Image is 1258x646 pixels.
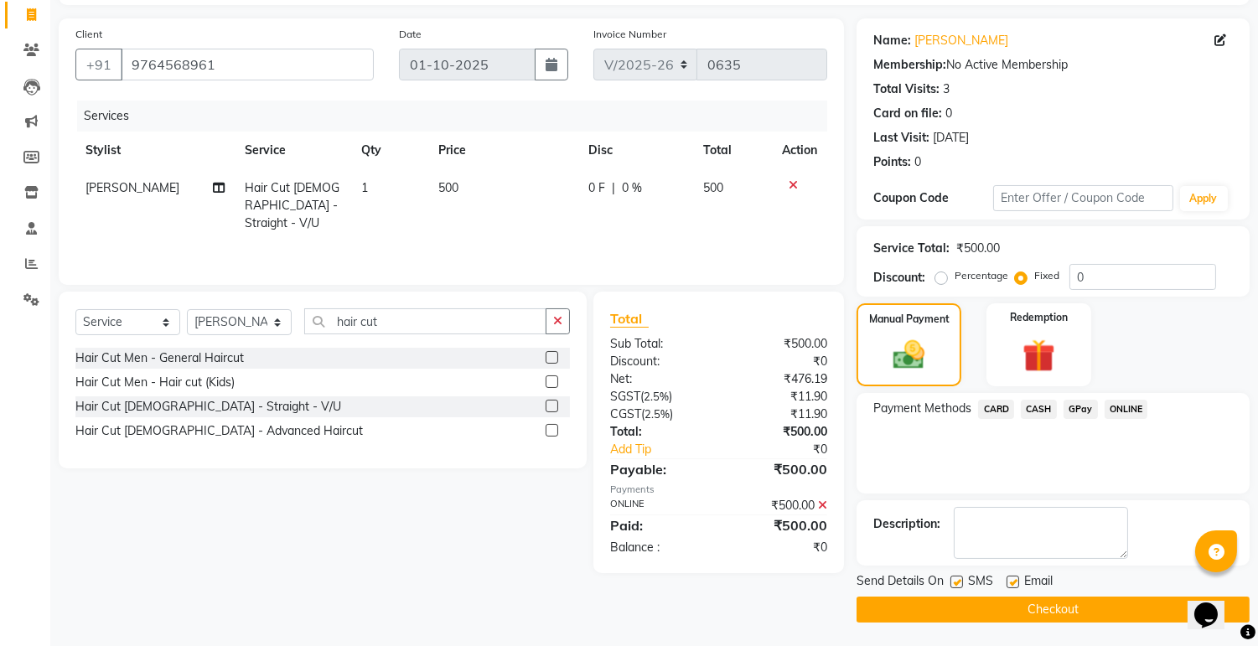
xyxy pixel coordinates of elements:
input: Enter Offer / Coupon Code [993,185,1173,211]
div: Payments [610,483,827,497]
div: ₹500.00 [719,335,841,353]
div: ₹11.90 [719,388,841,406]
label: Invoice Number [593,27,666,42]
div: Hair Cut [DEMOGRAPHIC_DATA] - Straight - V/U [75,398,341,416]
div: Sub Total: [598,335,719,353]
label: Client [75,27,102,42]
span: Email [1024,572,1053,593]
span: Send Details On [857,572,944,593]
span: SGST [610,389,640,404]
div: ₹500.00 [719,423,841,441]
div: Card on file: [873,105,942,122]
span: 0 % [622,179,642,197]
div: ( ) [598,406,719,423]
div: Total Visits: [873,80,940,98]
label: Fixed [1034,268,1059,283]
div: 0 [914,153,921,171]
div: ₹0 [719,539,841,556]
div: No Active Membership [873,56,1233,74]
div: 3 [943,80,950,98]
span: CGST [610,406,641,421]
th: Stylist [75,132,236,169]
span: | [612,179,615,197]
div: Membership: [873,56,946,74]
th: Total [694,132,773,169]
span: 1 [361,180,368,195]
div: Paid: [598,515,719,535]
div: ₹11.90 [719,406,841,423]
span: [PERSON_NAME] [85,180,179,195]
div: Description: [873,515,940,533]
div: Name: [873,32,911,49]
img: _gift.svg [1012,335,1065,376]
th: Qty [351,132,428,169]
div: Service Total: [873,240,950,257]
span: CASH [1021,400,1057,419]
div: 0 [945,105,952,122]
iframe: chat widget [1188,579,1241,629]
span: 0 F [588,179,605,197]
div: ₹476.19 [719,370,841,388]
div: Net: [598,370,719,388]
div: Hair Cut Men - Hair cut (Kids) [75,374,235,391]
div: ₹0 [739,441,841,458]
span: Hair Cut [DEMOGRAPHIC_DATA] - Straight - V/U [246,180,340,230]
span: CARD [978,400,1014,419]
th: Price [428,132,578,169]
div: Coupon Code [873,189,993,207]
div: [DATE] [933,129,969,147]
span: 500 [438,180,458,195]
label: Percentage [955,268,1008,283]
label: Redemption [1010,310,1068,325]
a: Add Tip [598,441,739,458]
div: ₹500.00 [719,515,841,535]
a: [PERSON_NAME] [914,32,1008,49]
th: Service [236,132,352,169]
input: Search or Scan [304,308,546,334]
button: Checkout [857,597,1250,623]
div: Last Visit: [873,129,929,147]
div: ₹500.00 [719,497,841,514]
div: Discount: [598,353,719,370]
div: Payable: [598,459,719,479]
label: Manual Payment [869,312,950,327]
div: ₹0 [719,353,841,370]
span: SMS [968,572,993,593]
div: Points: [873,153,911,171]
span: Payment Methods [873,400,971,417]
button: +91 [75,49,122,80]
label: Date [399,27,422,42]
div: ( ) [598,388,719,406]
img: _cash.svg [883,337,934,373]
div: Hair Cut [DEMOGRAPHIC_DATA] - Advanced Haircut [75,422,363,440]
th: Disc [578,132,693,169]
button: Apply [1180,186,1228,211]
span: Total [610,310,649,328]
span: 2.5% [644,390,669,403]
span: 500 [704,180,724,195]
div: Discount: [873,269,925,287]
span: 2.5% [645,407,670,421]
div: Balance : [598,539,719,556]
div: Total: [598,423,719,441]
div: ₹500.00 [956,240,1000,257]
span: ONLINE [1105,400,1148,419]
div: ONLINE [598,497,719,514]
span: GPay [1064,400,1098,419]
div: Hair Cut Men - General Haircut [75,349,244,367]
div: ₹500.00 [719,459,841,479]
input: Search by Name/Mobile/Email/Code [121,49,374,80]
div: Services [77,101,840,132]
th: Action [772,132,827,169]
